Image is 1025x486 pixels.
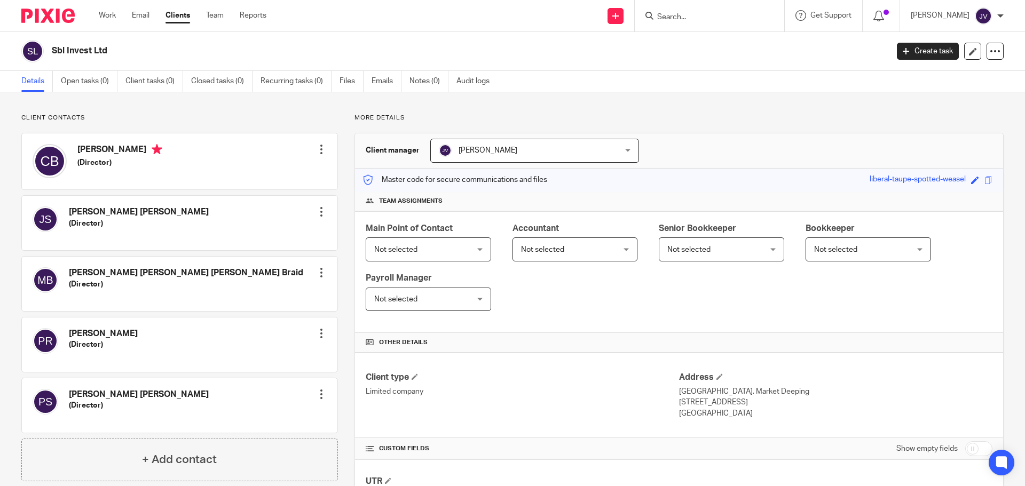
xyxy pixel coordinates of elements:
p: More details [354,114,1004,122]
p: [PERSON_NAME] [911,10,969,21]
h4: CUSTOM FIELDS [366,444,679,453]
p: [GEOGRAPHIC_DATA], Market Deeping [679,386,992,397]
p: Limited company [366,386,679,397]
span: Senior Bookkeeper [659,224,736,233]
a: Reports [240,10,266,21]
a: Audit logs [456,71,498,92]
span: Not selected [667,246,711,253]
span: Accountant [512,224,559,233]
img: svg%3E [33,206,58,232]
a: Clients [165,10,190,21]
h4: [PERSON_NAME] [PERSON_NAME] [69,206,209,218]
a: Client tasks (0) [125,71,183,92]
input: Search [656,13,752,22]
h4: Address [679,372,992,383]
p: Client contacts [21,114,338,122]
a: Recurring tasks (0) [261,71,332,92]
h5: (Director) [77,157,162,168]
img: svg%3E [33,267,58,293]
img: Pixie [21,9,75,23]
i: Primary [152,144,162,155]
h4: Client type [366,372,679,383]
img: svg%3E [21,40,44,62]
h2: Sbl Invest Ltd [52,45,715,57]
h5: (Director) [69,400,209,411]
span: Bookkeeper [806,224,855,233]
h4: [PERSON_NAME] [PERSON_NAME] [PERSON_NAME] Braid [69,267,303,278]
span: Team assignments [379,197,443,205]
img: svg%3E [975,7,992,25]
img: svg%3E [33,328,58,354]
span: Not selected [521,246,564,253]
span: Other details [379,338,428,347]
a: Details [21,71,53,92]
div: liberal-taupe-spotted-weasel [870,174,966,186]
h4: [PERSON_NAME] [69,328,138,339]
a: Files [340,71,364,92]
h5: (Director) [69,279,303,290]
img: svg%3E [33,144,67,178]
span: Not selected [374,296,417,303]
a: Create task [897,43,959,60]
a: Open tasks (0) [61,71,117,92]
label: Show empty fields [896,443,958,454]
h3: Client manager [366,145,420,156]
h4: [PERSON_NAME] [PERSON_NAME] [69,389,209,400]
a: Notes (0) [409,71,448,92]
a: Emails [372,71,401,92]
a: Closed tasks (0) [191,71,253,92]
a: Email [132,10,149,21]
span: Not selected [814,246,857,253]
h4: + Add contact [142,451,217,468]
span: Payroll Manager [366,274,432,282]
img: svg%3E [33,389,58,415]
p: Master code for secure communications and files [363,174,547,185]
p: [STREET_ADDRESS] [679,397,992,408]
span: Main Point of Contact [366,224,453,233]
h5: (Director) [69,339,138,350]
span: Get Support [810,12,851,19]
span: Not selected [374,246,417,253]
a: Work [99,10,116,21]
h4: [PERSON_NAME] [77,144,162,157]
img: svg%3E [439,144,452,157]
h5: (Director) [69,218,209,229]
p: [GEOGRAPHIC_DATA] [679,408,992,419]
span: [PERSON_NAME] [459,147,517,154]
a: Team [206,10,224,21]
